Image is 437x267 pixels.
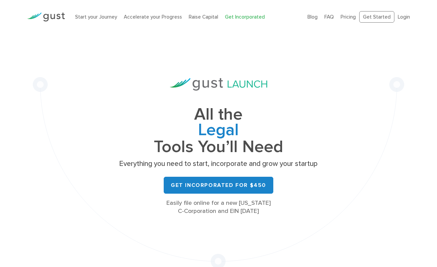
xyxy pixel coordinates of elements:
a: Raise Capital [189,14,218,20]
a: Get Started [359,11,394,23]
h1: All the Tools You’ll Need [117,107,320,154]
a: Get Incorporated [225,14,265,20]
a: Blog [307,14,318,20]
a: Get Incorporated for $450 [164,177,273,194]
a: Pricing [341,14,356,20]
a: Login [398,14,410,20]
a: FAQ [324,14,334,20]
a: Accelerate your Progress [124,14,182,20]
span: Legal [117,122,320,139]
img: Gust Logo [27,13,65,22]
div: Easily file online for a new [US_STATE] C-Corporation and EIN [DATE] [117,199,320,215]
p: Everything you need to start, incorporate and grow your startup [117,159,320,169]
img: Gust Launch Logo [170,78,267,91]
a: Start your Journey [75,14,117,20]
